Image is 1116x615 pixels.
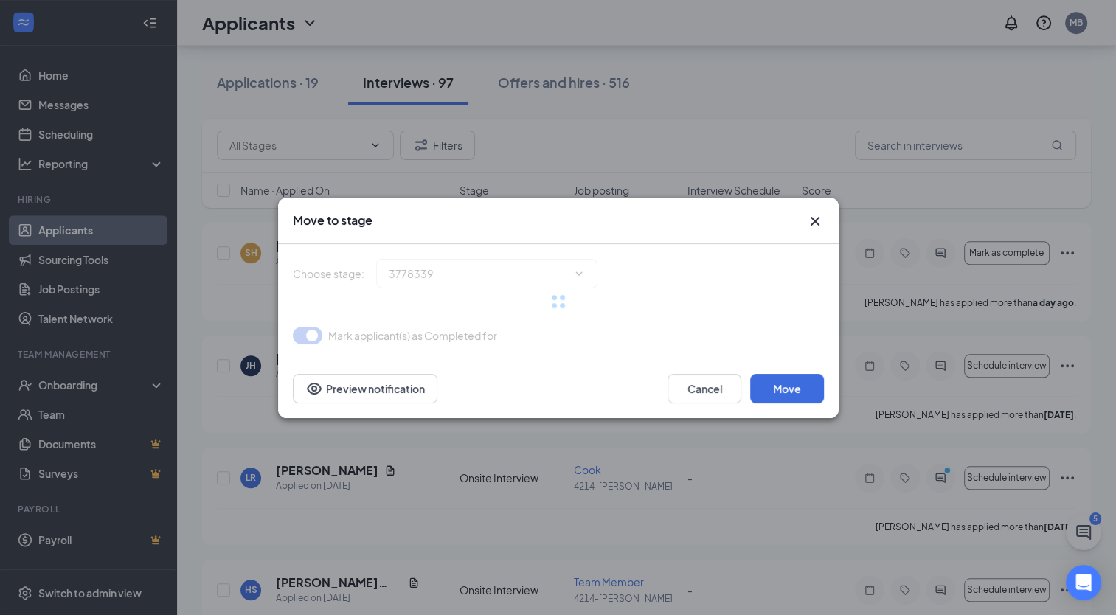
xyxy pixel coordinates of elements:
[293,212,372,229] h3: Move to stage
[305,380,323,397] svg: Eye
[750,374,824,403] button: Move
[806,212,824,230] button: Close
[1066,565,1101,600] div: Open Intercom Messenger
[806,212,824,230] svg: Cross
[293,374,437,403] button: Preview notificationEye
[668,374,741,403] button: Cancel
